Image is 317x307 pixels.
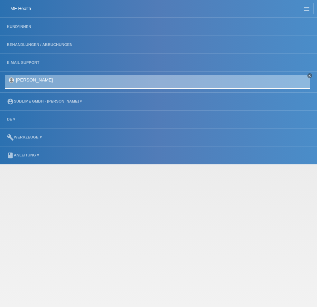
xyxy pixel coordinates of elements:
a: [PERSON_NAME] [16,77,53,83]
a: bookAnleitung ▾ [3,153,43,157]
i: menu [303,6,310,12]
i: book [7,152,14,159]
a: Kund*innen [3,25,35,29]
a: MF Health [10,6,31,11]
a: E-Mail Support [3,60,43,65]
i: account_circle [7,98,14,105]
a: account_circleSublime GmbH - [PERSON_NAME] ▾ [3,99,85,103]
a: close [307,73,312,78]
i: close [308,74,311,77]
a: Behandlungen / Abbuchungen [3,42,76,47]
a: buildWerkzeuge ▾ [3,135,45,139]
i: build [7,134,14,141]
a: DE ▾ [3,117,19,121]
a: menu [300,7,314,11]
